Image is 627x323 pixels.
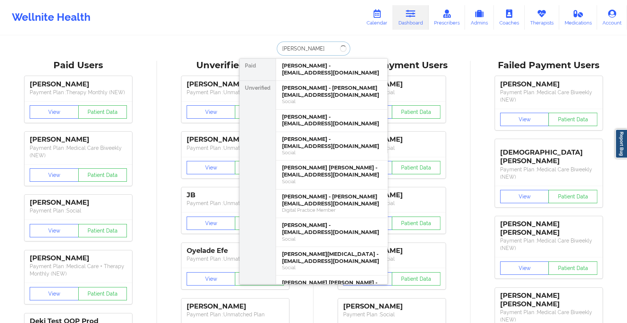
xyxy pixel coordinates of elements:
div: Failed Payment Users [476,60,622,71]
a: Medications [559,5,597,30]
div: [PERSON_NAME] [PERSON_NAME] - [EMAIL_ADDRESS][DOMAIN_NAME] [282,164,381,178]
div: [PERSON_NAME] - [PERSON_NAME][EMAIL_ADDRESS][DOMAIN_NAME] [282,193,381,207]
div: [PERSON_NAME] [343,247,440,255]
div: [PERSON_NAME] [187,135,284,144]
div: [PERSON_NAME][MEDICAL_DATA] - [EMAIL_ADDRESS][DOMAIN_NAME] [282,251,381,264]
div: Social [282,236,381,242]
button: Patient Data [548,261,597,275]
a: Coaches [494,5,525,30]
div: Paid Users [5,60,152,71]
div: [PERSON_NAME] [343,80,440,89]
div: [PERSON_NAME] [PERSON_NAME] [500,291,597,309]
div: [PERSON_NAME] [PERSON_NAME] [500,220,597,237]
button: Patient Data [78,224,127,237]
p: Payment Plan : Unmatched Plan [187,255,284,263]
div: [PERSON_NAME] [343,191,440,200]
a: Admins [465,5,494,30]
a: Account [597,5,627,30]
div: [DEMOGRAPHIC_DATA][PERSON_NAME] [500,143,597,165]
button: Patient Data [78,105,127,119]
p: Payment Plan : Medical Care Biweekly (NEW) [500,89,597,103]
div: Social [282,178,381,185]
a: Prescribers [429,5,465,30]
button: View [187,272,236,286]
button: Patient Data [392,272,441,286]
button: Patient Data [78,287,127,300]
div: Social [282,98,381,105]
button: Patient Data [235,105,284,119]
div: [PERSON_NAME] - [EMAIL_ADDRESS][DOMAIN_NAME] [282,113,381,127]
a: Report Bug [615,129,627,158]
button: Patient Data [548,113,597,126]
button: View [30,105,79,119]
button: Patient Data [235,272,284,286]
a: Therapists [525,5,559,30]
p: Payment Plan : Unmatched Plan [187,144,284,152]
button: Patient Data [235,161,284,174]
button: Patient Data [235,217,284,230]
div: [PERSON_NAME] [187,302,284,311]
div: Social [282,264,381,271]
div: [PERSON_NAME] [343,135,440,144]
button: View [30,168,79,182]
div: Oyelade Efe [187,247,284,255]
button: Patient Data [392,105,441,119]
button: Patient Data [548,190,597,203]
button: Patient Data [78,168,127,182]
div: [PERSON_NAME] [500,80,597,89]
div: [PERSON_NAME] [187,80,284,89]
p: Payment Plan : Unmatched Plan [187,200,284,207]
button: View [187,217,236,230]
div: [PERSON_NAME] [343,302,440,311]
p: Payment Plan : Social [343,200,440,207]
div: JB [187,191,284,200]
div: Social [282,149,381,156]
p: Payment Plan : Social [343,311,440,318]
button: View [500,190,549,203]
div: Skipped Payment Users [319,60,465,71]
button: View [187,161,236,174]
p: Payment Plan : Social [343,144,440,152]
p: Payment Plan : Medical Care + Therapy Monthly (NEW) [30,263,127,277]
button: View [187,105,236,119]
button: View [500,113,549,126]
div: [PERSON_NAME] [30,198,127,207]
p: Payment Plan : Medical Care Biweekly (NEW) [500,166,597,181]
div: Digital Practice Member [282,207,381,213]
div: [PERSON_NAME] - [EMAIL_ADDRESS][DOMAIN_NAME] [282,136,381,149]
button: View [30,287,79,300]
div: [PERSON_NAME] [30,135,127,144]
div: Unverified Users [162,60,309,71]
p: Payment Plan : Social [343,89,440,96]
p: Payment Plan : Unmatched Plan [187,89,284,96]
button: Patient Data [392,217,441,230]
p: Payment Plan : Unmatched Plan [187,311,284,318]
p: Payment Plan : Social [30,207,127,214]
p: Payment Plan : Medical Care Biweekly (NEW) [30,144,127,159]
button: View [500,261,549,275]
a: Calendar [361,5,393,30]
button: Patient Data [392,161,441,174]
button: View [30,224,79,237]
div: [PERSON_NAME] - [EMAIL_ADDRESS][DOMAIN_NAME] [282,62,381,76]
p: Payment Plan : Medical Care Biweekly (NEW) [500,237,597,252]
a: Dashboard [393,5,429,30]
div: Paid [240,59,276,81]
p: Payment Plan : Therapy Monthly (NEW) [30,89,127,96]
div: [PERSON_NAME] [PERSON_NAME] - [EMAIL_ADDRESS][DOMAIN_NAME] [282,279,381,293]
p: Payment Plan : Social [343,255,440,263]
div: [PERSON_NAME] - [EMAIL_ADDRESS][DOMAIN_NAME] [282,222,381,235]
div: [PERSON_NAME] - [PERSON_NAME][EMAIL_ADDRESS][DOMAIN_NAME] [282,85,381,98]
div: [PERSON_NAME] [30,80,127,89]
div: [PERSON_NAME] [30,254,127,263]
